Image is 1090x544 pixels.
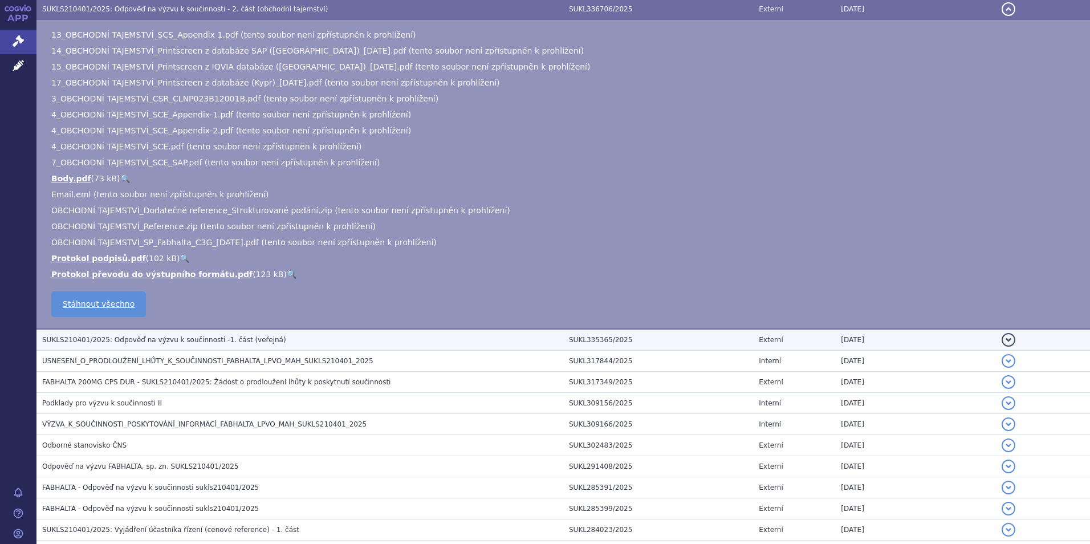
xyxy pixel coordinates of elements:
[1002,460,1015,473] button: detail
[51,269,1079,280] li: ( )
[759,505,783,513] span: Externí
[51,126,411,135] span: 4_OBCHODNÍ TAJEMSTVÍ_SCE_Appendix-2.pdf (tento soubor není zpřístupněn k prohlížení)
[1002,333,1015,347] button: detail
[51,46,584,55] span: 14_OBCHODNÍ TAJEMSTVÍ_Printscreen z databáze SAP ([GEOGRAPHIC_DATA])_[DATE].pdf (tento soubor nen...
[42,5,328,13] span: SUKLS210401/2025: Odpověď na výzvu k součinnosti - 2. část (obchodní tajemství)
[563,351,753,372] td: SUKL317844/2025
[759,336,783,344] span: Externí
[1002,2,1015,16] button: detail
[563,372,753,393] td: SUKL317349/2025
[51,206,510,215] span: OBCHODNÍ TAJEMSTVÍ_Dodatečné reference_Strukturované podání.zip (tento soubor není zpřístupněn k ...
[1002,439,1015,452] button: detail
[120,174,130,183] a: 🔍
[1002,481,1015,494] button: detail
[1002,523,1015,537] button: detail
[759,5,783,13] span: Externí
[287,270,296,279] a: 🔍
[835,456,995,477] td: [DATE]
[51,173,1079,184] li: ( )
[563,414,753,435] td: SUKL309166/2025
[51,190,269,199] span: Email.eml (tento soubor není zpřístupněn k prohlížení)
[1002,396,1015,410] button: detail
[563,393,753,414] td: SUKL309156/2025
[1002,417,1015,431] button: detail
[256,270,284,279] span: 123 kB
[759,526,783,534] span: Externí
[1002,375,1015,389] button: detail
[42,505,259,513] span: FABHALTA - Odpověď na výzvu k součinnosti sukls210401/2025
[42,462,238,470] span: Odpověď na výzvu FABHALTA, sp. zn. SUKLS210401/2025
[835,393,995,414] td: [DATE]
[835,351,995,372] td: [DATE]
[51,62,590,71] span: 15_OBCHODNÍ TAJEMSTVÍ_Printscreen z IQVIA databáze ([GEOGRAPHIC_DATA])_[DATE].pdf (tento soubor n...
[759,378,783,386] span: Externí
[94,174,117,183] span: 73 kB
[759,441,783,449] span: Externí
[51,238,437,247] span: OBCHODNÍ TAJEMSTVÍ_SP_Fabhalta_C3G_[DATE].pdf (tento soubor není zpřístupněn k prohlížení)
[835,498,995,519] td: [DATE]
[42,484,259,492] span: FABHALTA - Odpověď na výzvu k součinnosti sukls210401/2025
[563,477,753,498] td: SUKL285391/2025
[563,435,753,456] td: SUKL302483/2025
[1002,502,1015,515] button: detail
[42,378,391,386] span: FABHALTA 200MG CPS DUR - SUKLS210401/2025: Žádost o prodloužení lhůty k poskytnutí součinnosti
[835,435,995,456] td: [DATE]
[149,254,177,263] span: 102 kB
[42,336,286,344] span: SUKLS210401/2025: Odpověď na výzvu k součinnosti -1. část (veřejná)
[42,357,373,365] span: USNESENÍ_O_PRODLOUŽENÍ_LHŮTY_K_SOUČINNOSTI_FABHALTA_LPVO_MAH_SUKLS210401_2025
[51,158,380,167] span: 7_OBCHODNÍ TAJEMSTVÍ_SCE_SAP.pdf (tento soubor není zpřístupněn k prohlížení)
[51,174,91,183] a: Body.pdf
[51,110,411,119] span: 4_OBCHODNÍ TAJEMSTVÍ_SCE_Appendix-1.pdf (tento soubor není zpřístupněn k prohlížení)
[759,357,781,365] span: Interní
[51,94,438,103] span: 3_OBCHODNÍ TAJEMSTVÍ_CSR_CLNP023B12001B.pdf (tento soubor není zpřístupněn k prohlížení)
[51,270,253,279] a: Protokol převodu do výstupního formátu.pdf
[180,254,189,263] a: 🔍
[42,526,299,534] span: SUKLS210401/2025: Vyjádření účastníka řízení (cenové reference) - 1. část
[563,498,753,519] td: SUKL285399/2025
[51,254,146,263] a: Protokol podpisů.pdf
[835,414,995,435] td: [DATE]
[51,142,361,151] span: 4_OBCHODNÍ TAJEMSTVÍ_SCE.pdf (tento soubor není zpřístupněn k prohlížení)
[563,329,753,351] td: SUKL335365/2025
[51,253,1079,264] li: ( )
[759,420,781,428] span: Interní
[835,519,995,541] td: [DATE]
[51,222,376,231] span: OBCHODNÍ TAJEMSTVÍ_Reference.zip (tento soubor není zpřístupněn k prohlížení)
[42,420,367,428] span: VÝZVA_K_SOUČINNOSTI_POSKYTOVÁNÍ_INFORMACÍ_FABHALTA_LPVO_MAH_SUKLS210401_2025
[563,519,753,541] td: SUKL284023/2025
[835,372,995,393] td: [DATE]
[835,477,995,498] td: [DATE]
[51,78,500,87] span: 17_OBCHODNÍ TAJEMSTVÍ_Printscreen z databáze (Kypr)_[DATE].pdf (tento soubor není zpřístupněn k p...
[759,484,783,492] span: Externí
[51,291,146,317] a: Stáhnout všechno
[42,441,127,449] span: Odborné stanovisko ČNS
[835,329,995,351] td: [DATE]
[759,399,781,407] span: Interní
[563,456,753,477] td: SUKL291408/2025
[1002,354,1015,368] button: detail
[759,462,783,470] span: Externí
[42,399,162,407] span: Podklady pro výzvu k součinnosti II
[51,30,416,39] span: 13_OBCHODNÍ TAJEMSTVÍ_SCS_Appendix 1.pdf (tento soubor není zpřístupněn k prohlížení)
